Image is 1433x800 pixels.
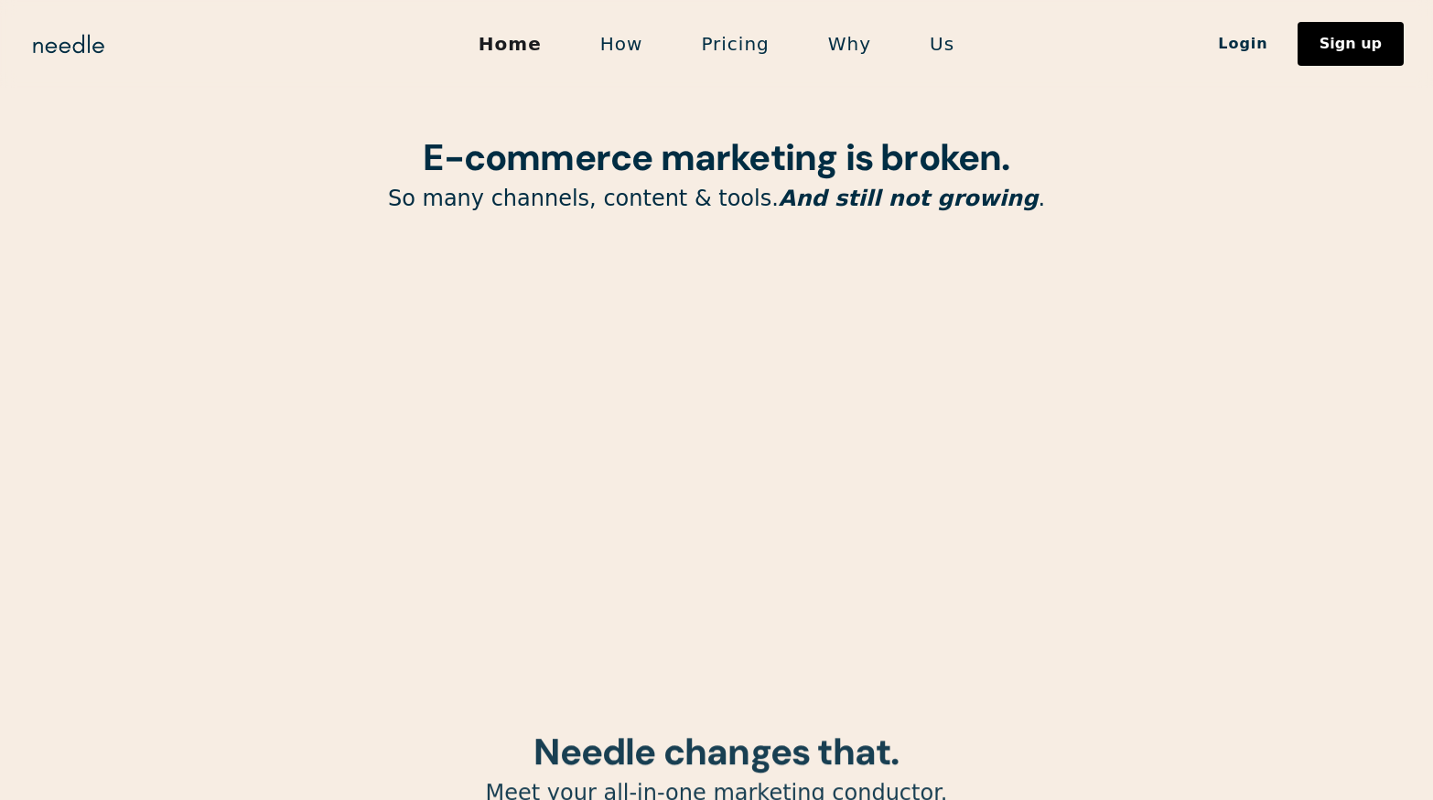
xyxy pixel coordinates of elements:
[1320,37,1382,51] div: Sign up
[779,186,1039,211] em: And still not growing
[900,25,984,63] a: Us
[672,25,798,63] a: Pricing
[1298,22,1404,66] a: Sign up
[1189,28,1298,59] a: Login
[571,25,673,63] a: How
[533,728,899,775] strong: Needle changes that.
[449,25,571,63] a: Home
[423,133,1009,181] strong: E-commerce marketing is broken.
[250,185,1183,213] p: So many channels, content & tools. .
[799,25,900,63] a: Why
